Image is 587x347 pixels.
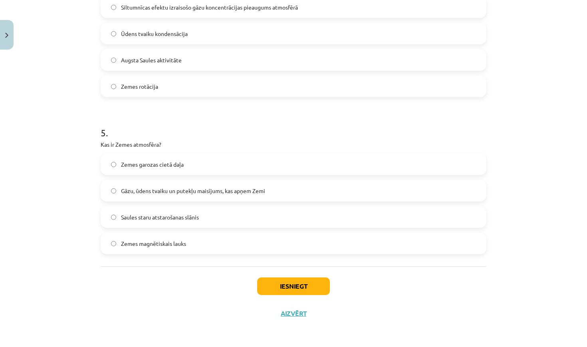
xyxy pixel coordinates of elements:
[121,187,265,195] span: Gāzu, ūdens tvaiku un putekļu maisījums, kas apņem Zemi
[121,213,199,221] span: Saules staru atstarošanas slānis
[121,3,298,12] span: Siltumnīcas efektu izraisošo gāzu koncentrācijas pieaugums atmosfērā
[111,31,116,36] input: Ūdens tvaiku kondensācija
[257,277,330,295] button: Iesniegt
[121,82,158,91] span: Zemes rotācija
[278,309,309,317] button: Aizvērt
[111,215,116,220] input: Saules staru atstarošanas slānis
[101,113,486,138] h1: 5 .
[111,162,116,167] input: Zemes garozas cietā daļa
[111,58,116,63] input: Augsta Saules aktivitāte
[111,84,116,89] input: Zemes rotācija
[121,239,186,248] span: Zemes magnētiskais lauks
[111,5,116,10] input: Siltumnīcas efektu izraisošo gāzu koncentrācijas pieaugums atmosfērā
[111,188,116,193] input: Gāzu, ūdens tvaiku un putekļu maisījums, kas apņem Zemi
[101,140,486,149] p: Kas ir Zemes atmosfēra?
[121,56,182,64] span: Augsta Saules aktivitāte
[111,241,116,246] input: Zemes magnētiskais lauks
[121,30,188,38] span: Ūdens tvaiku kondensācija
[5,33,8,38] img: icon-close-lesson-0947bae3869378f0d4975bcd49f059093ad1ed9edebbc8119c70593378902aed.svg
[121,160,184,169] span: Zemes garozas cietā daļa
